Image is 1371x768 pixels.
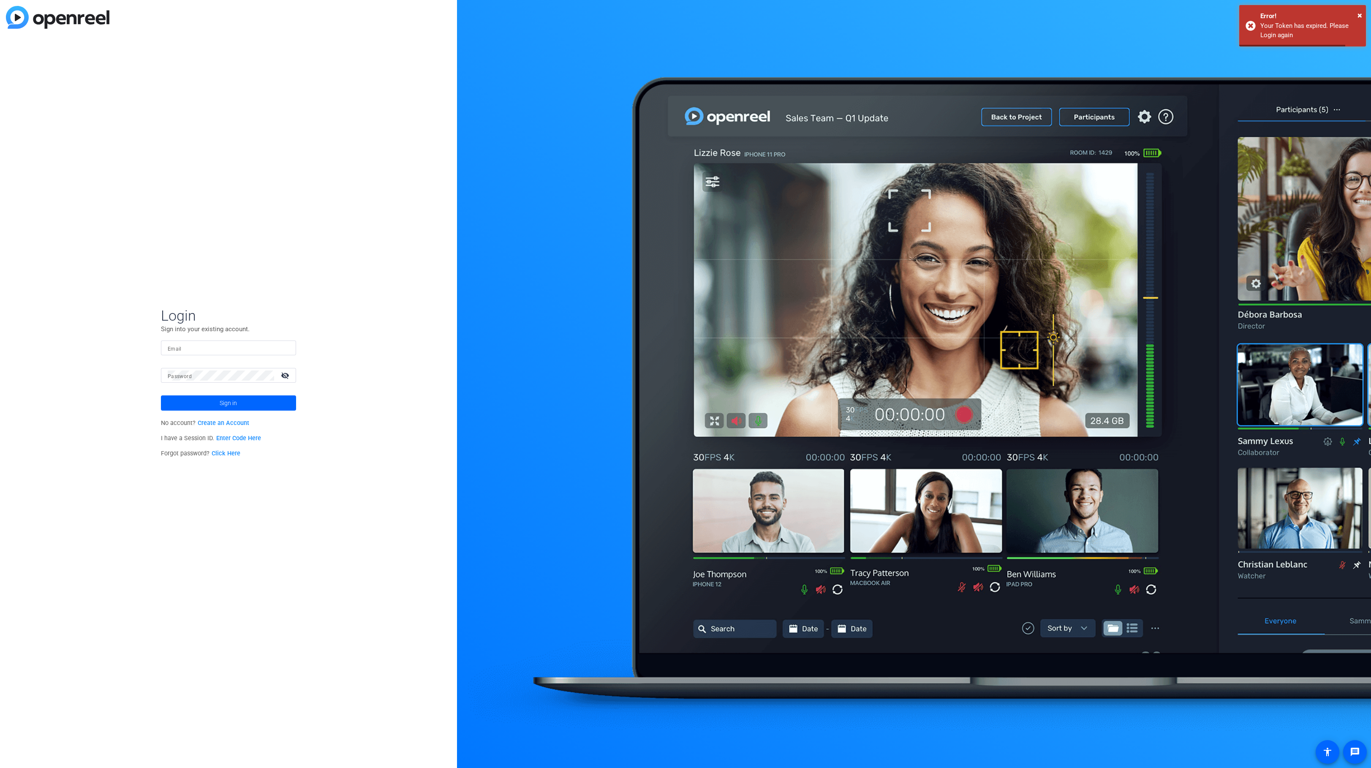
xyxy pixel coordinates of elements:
button: Sign in [161,395,296,411]
p: Sign into your existing account. [161,324,296,334]
mat-icon: accessibility [1322,747,1333,757]
input: Enter Email Address [168,343,289,353]
span: Login [161,307,296,324]
mat-icon: visibility_off [276,369,296,381]
div: Your Token has expired. Please Login again [1260,21,1360,40]
mat-label: Email [168,346,182,352]
a: Enter Code Here [216,435,261,442]
span: × [1357,10,1362,20]
span: Forgot password? [161,450,240,457]
span: I have a Session ID. [161,435,261,442]
a: Create an Account [198,419,249,427]
a: Click Here [212,450,240,457]
mat-label: Password [168,373,192,379]
mat-icon: message [1350,747,1360,757]
button: Close [1357,9,1362,22]
span: No account? [161,419,249,427]
img: blue-gradient.svg [6,6,109,29]
span: Sign in [220,392,237,414]
div: Error! [1260,11,1360,21]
